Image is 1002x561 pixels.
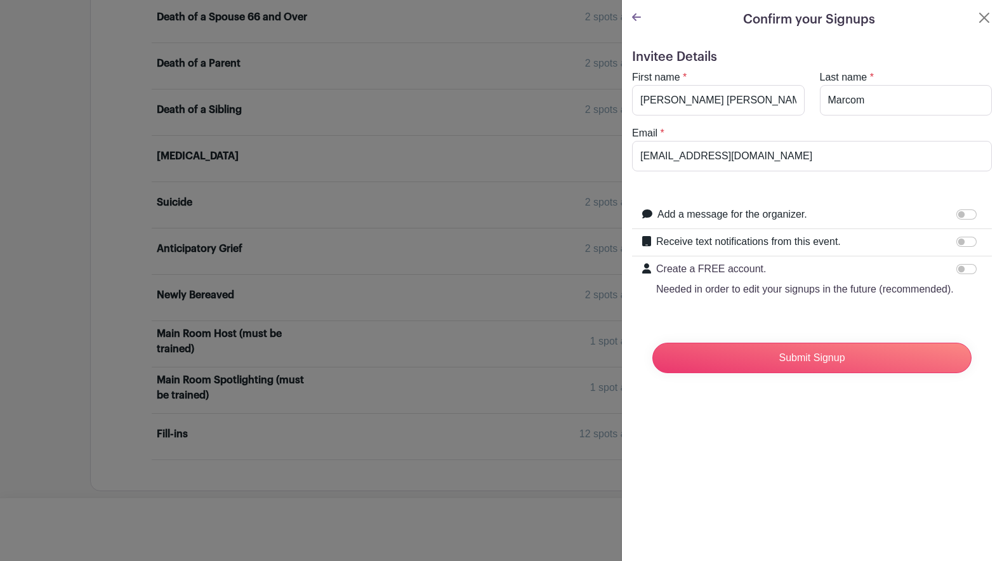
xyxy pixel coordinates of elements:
[632,70,680,85] label: First name
[743,10,875,29] h5: Confirm your Signups
[656,234,841,249] label: Receive text notifications from this event.
[977,10,992,25] button: Close
[820,70,867,85] label: Last name
[632,49,992,65] h5: Invitee Details
[652,343,972,373] input: Submit Signup
[656,282,954,297] p: Needed in order to edit your signups in the future (recommended).
[657,207,807,222] label: Add a message for the organizer.
[656,261,954,277] p: Create a FREE account.
[632,126,657,141] label: Email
